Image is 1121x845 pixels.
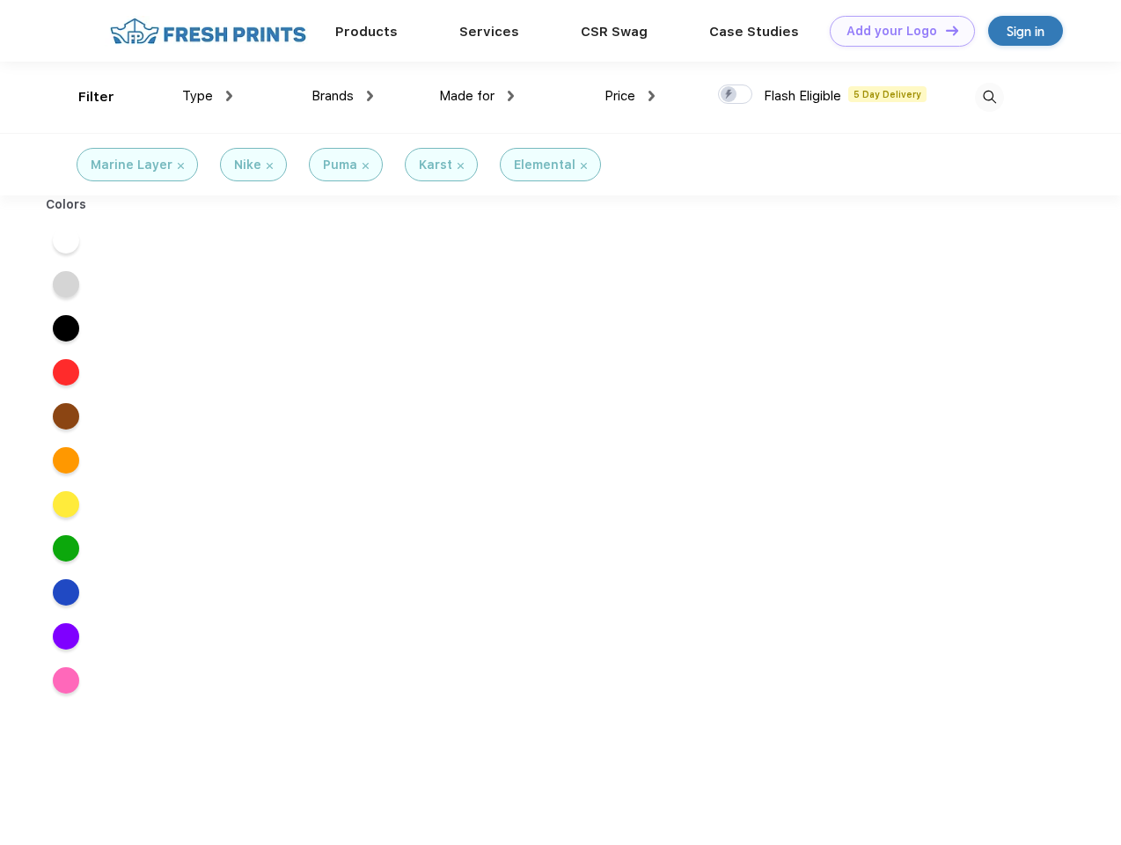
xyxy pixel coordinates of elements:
[581,163,587,169] img: filter_cancel.svg
[988,16,1063,46] a: Sign in
[335,24,398,40] a: Products
[363,163,369,169] img: filter_cancel.svg
[648,91,655,101] img: dropdown.png
[458,163,464,169] img: filter_cancel.svg
[178,163,184,169] img: filter_cancel.svg
[33,195,100,214] div: Colors
[226,91,232,101] img: dropdown.png
[91,156,172,174] div: Marine Layer
[946,26,958,35] img: DT
[581,24,648,40] a: CSR Swag
[311,88,354,104] span: Brands
[846,24,937,39] div: Add your Logo
[848,86,927,102] span: 5 Day Delivery
[439,88,495,104] span: Made for
[975,83,1004,112] img: desktop_search.svg
[764,88,841,104] span: Flash Eligible
[419,156,452,174] div: Karst
[234,156,261,174] div: Nike
[367,91,373,101] img: dropdown.png
[105,16,311,47] img: fo%20logo%202.webp
[182,88,213,104] span: Type
[514,156,575,174] div: Elemental
[604,88,635,104] span: Price
[78,87,114,107] div: Filter
[508,91,514,101] img: dropdown.png
[1007,21,1044,41] div: Sign in
[267,163,273,169] img: filter_cancel.svg
[323,156,357,174] div: Puma
[459,24,519,40] a: Services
